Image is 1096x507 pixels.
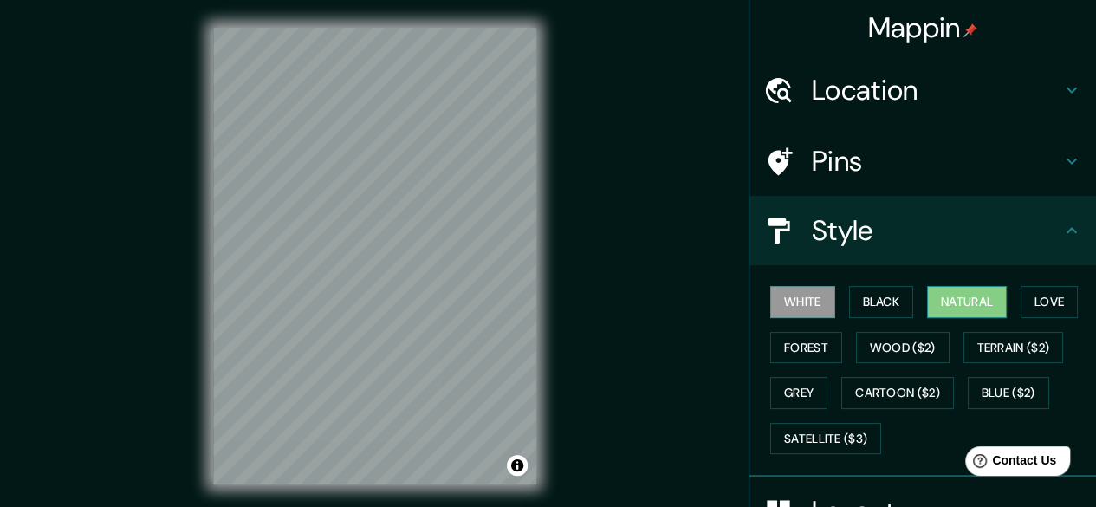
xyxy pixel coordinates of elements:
[1021,286,1078,318] button: Love
[868,10,978,45] h4: Mappin
[963,332,1064,364] button: Terrain ($2)
[812,144,1061,179] h4: Pins
[770,332,842,364] button: Forest
[856,332,950,364] button: Wood ($2)
[942,439,1077,488] iframe: Help widget launcher
[841,377,954,409] button: Cartoon ($2)
[812,73,1061,107] h4: Location
[770,377,827,409] button: Grey
[963,23,977,37] img: pin-icon.png
[968,377,1049,409] button: Blue ($2)
[812,213,1061,248] h4: Style
[770,423,881,455] button: Satellite ($3)
[927,286,1007,318] button: Natural
[849,286,914,318] button: Black
[749,127,1096,196] div: Pins
[749,196,1096,265] div: Style
[749,55,1096,125] div: Location
[213,28,536,484] canvas: Map
[507,455,528,476] button: Toggle attribution
[770,286,835,318] button: White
